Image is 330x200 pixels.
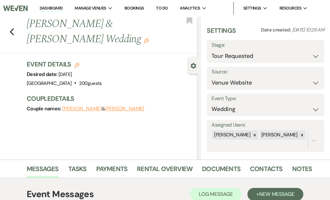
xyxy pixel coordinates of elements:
[212,67,320,77] label: Source:
[212,41,320,50] label: Stage:
[68,164,87,178] a: Tasks
[27,94,192,103] h3: Couple Details
[58,71,72,78] span: [DATE]
[261,27,292,33] span: Date created:
[27,71,58,78] span: Desired date:
[191,62,196,68] button: Close lead details
[62,106,144,112] span: &
[207,26,236,40] h3: Settings
[250,164,283,178] a: Contacts
[212,130,251,140] div: [PERSON_NAME]
[75,5,106,11] span: Manage Venues
[62,106,102,111] button: [PERSON_NAME]
[259,130,299,140] div: [PERSON_NAME]
[105,106,144,111] button: [PERSON_NAME]
[212,94,320,103] label: Event Type:
[202,164,240,178] a: Documents
[27,60,102,69] h3: Event Details
[125,5,144,11] a: Bookings
[27,80,71,86] span: [GEOGRAPHIC_DATA]
[156,5,168,11] a: To Do
[292,164,312,178] a: Notes
[243,5,261,11] span: Settings
[212,121,320,130] label: Assigned Users:
[180,5,200,11] span: Analytics
[79,80,102,86] span: 200 guests
[27,105,62,112] span: Couple names:
[199,191,233,197] span: Log Message
[144,38,149,43] button: Edit
[27,164,59,178] a: Messages
[137,164,192,178] a: Rental Overview
[40,5,63,11] a: Dashboard
[279,5,301,11] span: Resources
[292,27,324,33] span: [DATE] 10:26 AM
[3,2,27,15] img: Weven Logo
[27,17,161,47] h1: [PERSON_NAME] & [PERSON_NAME] Wedding
[259,191,294,197] span: New Message
[96,164,128,178] a: Payments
